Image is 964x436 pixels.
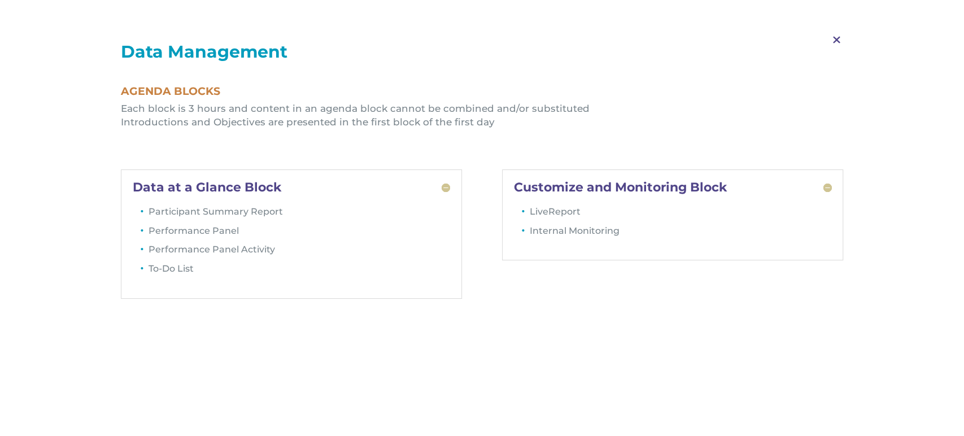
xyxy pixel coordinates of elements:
li: LiveReport [530,205,832,224]
li: Each block is 3 hours and content in an agenda block cannot be combined and/or substituted [121,102,844,116]
li: Introductions and Objectives are presented in the first block of the first day [121,116,844,129]
li: Internal Monitoring [530,224,832,243]
li: Participant Summary Report [149,205,451,224]
li: Performance Panel [149,224,451,243]
h5: Customize and Monitoring Block [514,181,832,194]
h1: Agenda Blocks [121,86,844,102]
li: Performance Panel Activity [149,243,451,262]
li: To-Do List [149,262,451,281]
h1: Data Management [121,43,844,66]
span: M [820,24,853,56]
h5: Data at a Glance Block [133,181,451,194]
